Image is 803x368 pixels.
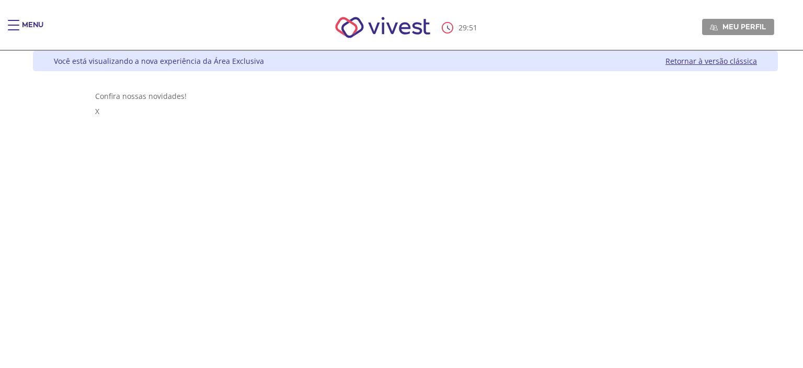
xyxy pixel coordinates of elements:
[458,23,467,32] span: 29
[702,19,774,35] a: Meu perfil
[324,5,442,50] img: Vivest
[95,106,99,116] span: X
[666,56,757,66] a: Retornar à versão clássica
[95,91,716,101] div: Confira nossas novidades!
[710,24,718,31] img: Meu perfil
[469,23,477,32] span: 51
[22,20,43,41] div: Menu
[54,56,264,66] div: Você está visualizando a nova experiência da Área Exclusiva
[442,22,479,34] div: :
[722,22,766,31] span: Meu perfil
[25,51,778,368] div: Vivest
